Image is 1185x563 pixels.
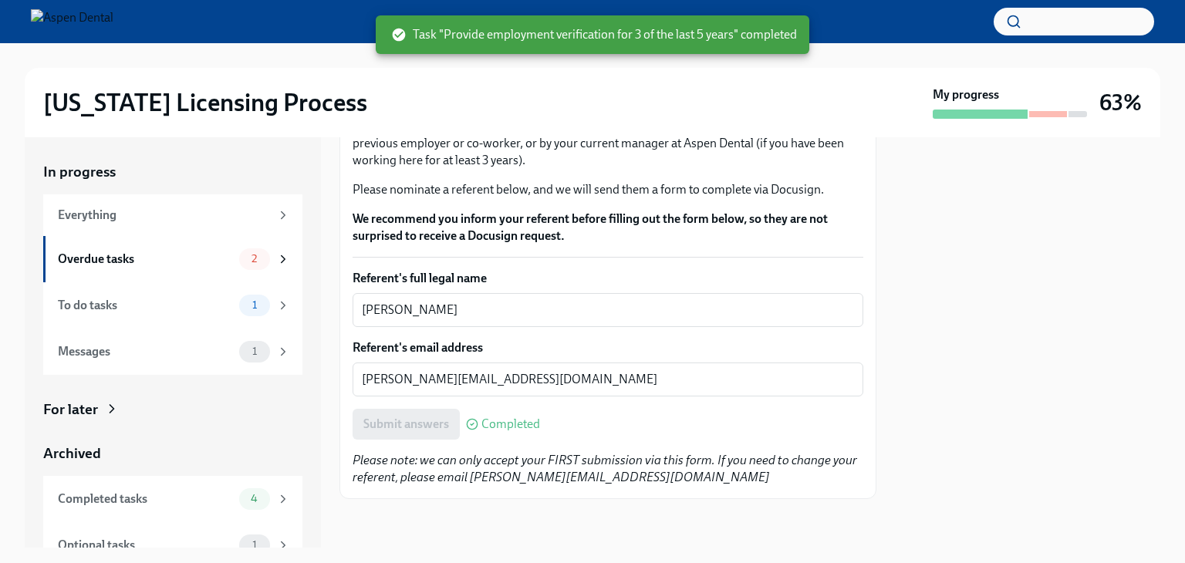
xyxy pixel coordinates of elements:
a: Overdue tasks2 [43,236,302,282]
div: Optional tasks [58,537,233,554]
span: 4 [241,493,267,504]
div: Messages [58,343,233,360]
a: Archived [43,443,302,464]
span: 2 [242,253,266,265]
div: Overdue tasks [58,251,233,268]
div: For later [43,399,98,420]
span: Completed [481,418,540,430]
h2: [US_STATE] Licensing Process [43,87,367,118]
div: Everything [58,207,270,224]
textarea: [PERSON_NAME] [362,301,854,319]
span: 1 [243,539,266,551]
a: Everything [43,194,302,236]
h3: 63% [1099,89,1142,116]
textarea: [PERSON_NAME][EMAIL_ADDRESS][DOMAIN_NAME] [362,370,854,389]
div: To do tasks [58,297,233,314]
a: Completed tasks4 [43,476,302,522]
span: 1 [243,299,266,311]
p: We will need verification of 3 of the last 5 years of your employment. This must be completed by ... [353,118,863,169]
a: To do tasks1 [43,282,302,329]
img: Aspen Dental [31,9,113,34]
a: In progress [43,162,302,182]
label: Referent's full legal name [353,270,863,287]
label: Referent's email address [353,339,863,356]
span: 1 [243,346,266,357]
span: Task "Provide employment verification for 3 of the last 5 years" completed [391,26,797,43]
p: Please nominate a referent below, and we will send them a form to complete via Docusign. [353,181,863,198]
em: Please note: we can only accept your FIRST submission via this form. If you need to change your r... [353,453,857,484]
strong: We recommend you inform your referent before filling out the form below, so they are not surprise... [353,211,828,243]
div: Completed tasks [58,491,233,507]
a: Messages1 [43,329,302,375]
a: For later [43,399,302,420]
strong: My progress [933,86,999,103]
